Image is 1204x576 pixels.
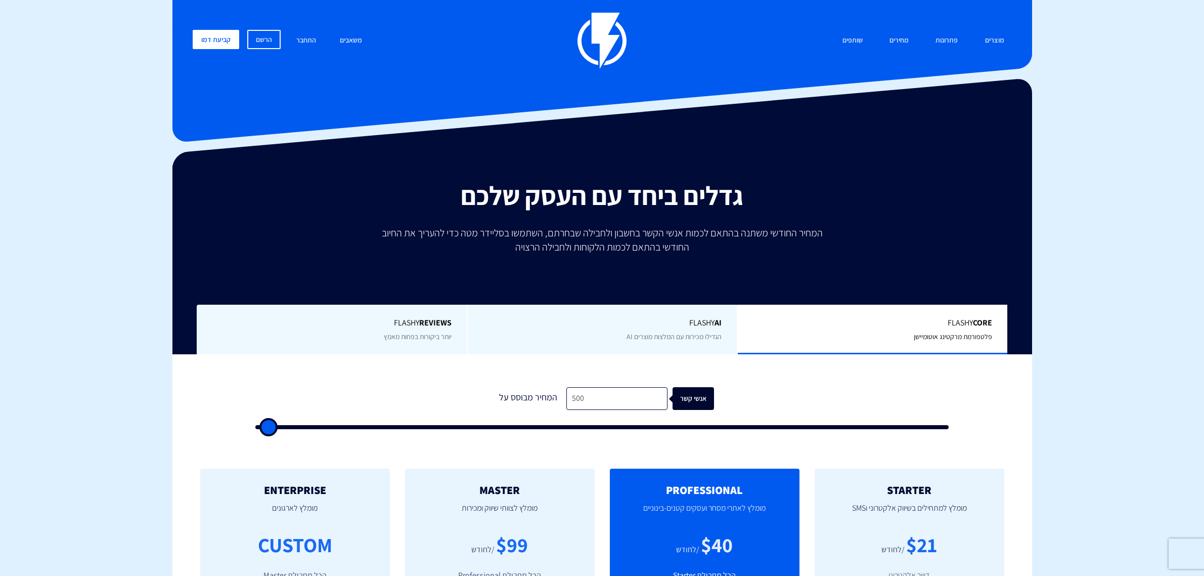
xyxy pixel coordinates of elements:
[914,332,992,341] span: פלטפורמת מרקטינג אוטומיישן
[258,530,332,559] div: CUSTOM
[830,484,989,496] h2: STARTER
[881,544,905,556] div: /לחודש
[701,530,733,559] div: $40
[882,30,916,52] a: מחירים
[496,530,528,559] div: $99
[193,30,239,49] a: קביעת דמו
[419,317,452,328] b: REVIEWS
[676,544,699,556] div: /לחודש
[180,181,1024,210] h2: גדלים ביחד עם העסק שלכם
[215,496,375,530] p: מומלץ לארגונים
[420,484,579,496] h2: MASTER
[420,496,579,530] p: מומלץ לצוותי שיווק ומכירות
[471,544,495,556] div: /לחודש
[332,30,370,52] a: משאבים
[678,387,719,410] div: אנשי קשר
[215,484,375,496] h2: ENTERPRISE
[289,30,324,52] a: התחבר
[625,484,784,496] h2: PROFESSIONAL
[715,317,722,328] b: AI
[835,30,870,52] a: שותפים
[928,30,965,52] a: פתרונות
[830,496,989,530] p: מומלץ למתחילים בשיווק אלקטרוני וSMS
[625,496,784,530] p: מומלץ לאתרי מסחר ועסקים קטנים-בינוניים
[627,332,722,341] span: הגדילו מכירות עם המלצות מוצרים AI
[375,226,830,254] p: המחיר החודשי משתנה בהתאם לכמות אנשי הקשר בחשבון ולחבילה שבחרתם, השתמשו בסליידר מטה כדי להעריך את ...
[483,317,722,329] span: Flashy
[490,387,566,410] div: המחיר מבוסס על
[212,317,452,329] span: Flashy
[753,317,992,329] span: Flashy
[247,30,281,49] a: הרשם
[977,30,1012,52] a: מוצרים
[384,332,452,341] span: יותר ביקורות בפחות מאמץ
[906,530,937,559] div: $21
[973,317,992,328] b: Core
